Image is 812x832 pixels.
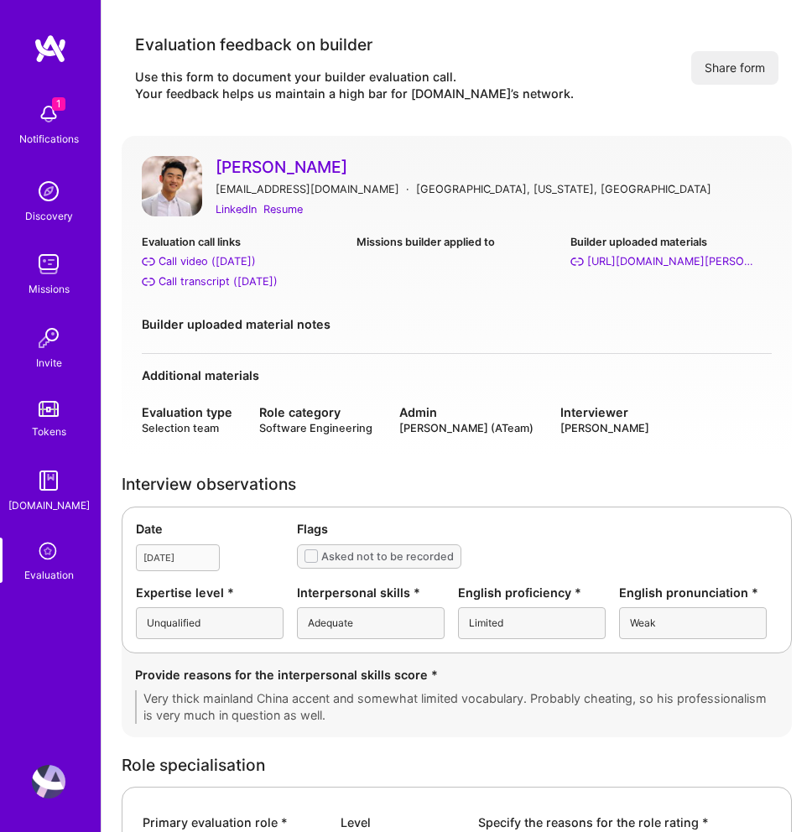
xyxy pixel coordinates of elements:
[691,51,778,85] button: Share form
[8,497,90,514] div: [DOMAIN_NAME]
[259,404,372,421] div: Role category
[142,275,155,289] i: Call transcript (Aug 26, 2025)
[32,464,65,497] img: guide book
[216,201,257,218] a: LinkedIn
[341,814,465,831] div: Level
[458,585,606,601] div: English proficiency *
[32,765,65,798] img: User Avatar
[357,234,558,251] div: Missions builder applied to
[560,420,649,436] div: [PERSON_NAME]
[142,234,343,251] div: Evaluation call links
[142,316,772,333] div: Builder uploaded material notes
[399,404,534,421] div: Admin
[263,201,303,218] a: Resume
[36,355,62,372] div: Invite
[135,69,574,102] div: Use this form to document your builder evaluation call. Your feedback helps us maintain a high ba...
[122,757,792,774] div: Role specialisation
[142,273,343,290] a: Call transcript ([DATE])
[136,521,284,538] div: Date
[216,156,772,178] a: [PERSON_NAME]
[321,549,454,565] div: Asked not to be recorded
[297,521,778,538] div: Flags
[32,97,65,131] img: bell
[136,585,284,601] div: Expertise level *
[32,247,65,281] img: teamwork
[135,34,574,55] div: Evaluation feedback on builder
[142,420,232,436] div: Selection team
[587,253,755,270] div: https://www.linkedin.com/in/dallas-hart-3950b0371/
[159,253,256,270] div: Call video (Aug 26, 2025)
[28,765,70,798] a: User Avatar
[142,404,232,421] div: Evaluation type
[39,401,59,417] img: tokens
[32,424,66,440] div: Tokens
[29,281,70,298] div: Missions
[142,253,343,270] a: Call video ([DATE])
[24,567,74,584] div: Evaluation
[142,156,202,216] img: User Avatar
[34,538,64,567] i: icon SelectionTeam
[143,814,327,831] div: Primary evaluation role *
[25,208,73,225] div: Discovery
[259,420,372,436] div: Software Engineering
[142,156,202,221] a: User Avatar
[34,34,67,64] img: logo
[560,404,649,421] div: Interviewer
[52,97,65,111] span: 1
[619,585,767,601] div: English pronunciation *
[570,234,772,251] div: Builder uploaded materials
[399,420,534,436] div: [PERSON_NAME] (ATeam)
[416,181,711,198] div: [GEOGRAPHIC_DATA], [US_STATE], [GEOGRAPHIC_DATA]
[406,181,409,198] div: ·
[216,181,399,198] div: [EMAIL_ADDRESS][DOMAIN_NAME]
[32,321,65,355] img: Invite
[159,273,278,290] div: Call transcript (Aug 26, 2025)
[135,690,778,724] textarea: Very thick mainland China accent and somewhat limited vocabulary. Probably cheating, so his profe...
[478,814,771,831] div: Specify the reasons for the role rating *
[19,131,79,148] div: Notifications
[142,255,155,268] i: Call video (Aug 26, 2025)
[297,585,445,601] div: Interpersonal skills *
[122,476,792,493] div: Interview observations
[142,367,772,384] div: Additional materials
[570,253,772,270] a: [URL][DOMAIN_NAME][PERSON_NAME]
[135,667,778,684] div: Provide reasons for the interpersonal skills score *
[570,255,584,268] i: https://www.linkedin.com/in/dallas-hart-3950b0371/
[32,174,65,208] img: discovery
